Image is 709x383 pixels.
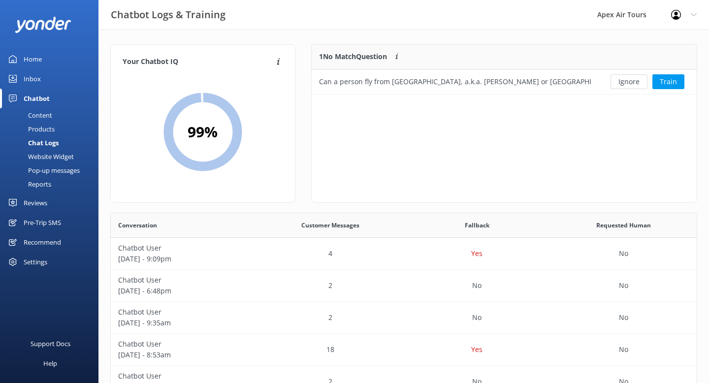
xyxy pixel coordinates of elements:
button: Train [652,74,684,89]
div: Settings [24,252,47,272]
div: grid [312,69,697,94]
div: Recommend [24,232,61,252]
span: Fallback [465,221,489,230]
p: 1 No Match Question [319,51,387,62]
div: Reports [6,177,51,191]
p: No [619,248,628,259]
p: Yes [471,344,483,355]
a: Pop-up messages [6,163,98,177]
p: Chatbot User [118,275,250,286]
p: [DATE] - 6:48pm [118,286,250,296]
p: Chatbot User [118,339,250,350]
p: No [472,312,482,323]
div: Reviews [24,193,47,213]
img: yonder-white-logo.png [15,17,71,33]
div: Can a person fly from [GEOGRAPHIC_DATA], a.k.a. [PERSON_NAME] or [GEOGRAPHIC_DATA] to [GEOGRAPHIC... [319,76,591,87]
div: row [111,270,697,302]
p: No [619,312,628,323]
p: No [619,280,628,291]
div: row [111,334,697,366]
div: Home [24,49,42,69]
p: Chatbot User [118,243,250,254]
div: Website Widget [6,150,74,163]
div: Chatbot [24,89,50,108]
p: [DATE] - 9:35am [118,318,250,328]
h4: Your Chatbot IQ [123,57,274,67]
span: Requested Human [596,221,651,230]
div: Content [6,108,52,122]
p: No [619,344,628,355]
p: 4 [328,248,332,259]
div: Pop-up messages [6,163,80,177]
a: Chat Logs [6,136,98,150]
div: Chat Logs [6,136,59,150]
a: Content [6,108,98,122]
p: No [472,280,482,291]
div: row [312,69,697,94]
p: 2 [328,280,332,291]
p: 2 [328,312,332,323]
p: [DATE] - 9:09pm [118,254,250,264]
div: row [111,238,697,270]
button: Ignore [611,74,647,89]
p: Yes [471,248,483,259]
p: Chatbot User [118,307,250,318]
div: Help [43,353,57,373]
span: Conversation [118,221,157,230]
p: Chatbot User [118,371,250,382]
div: row [111,302,697,334]
a: Reports [6,177,98,191]
h2: 99 % [188,120,218,144]
div: Inbox [24,69,41,89]
div: Pre-Trip SMS [24,213,61,232]
h3: Chatbot Logs & Training [111,7,226,23]
a: Products [6,122,98,136]
span: Customer Messages [301,221,359,230]
div: Products [6,122,55,136]
p: [DATE] - 8:53am [118,350,250,360]
p: 18 [326,344,334,355]
div: Support Docs [31,334,70,353]
a: Website Widget [6,150,98,163]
